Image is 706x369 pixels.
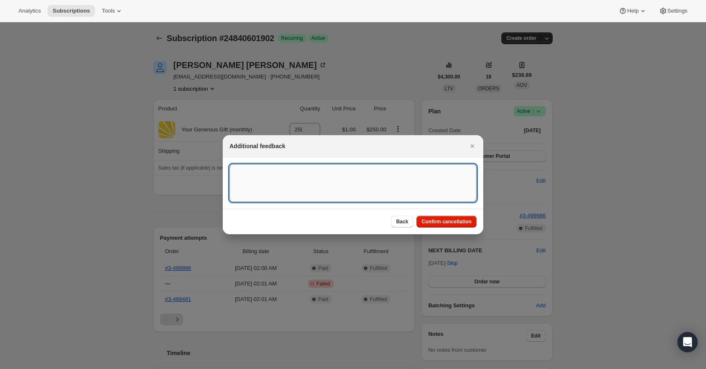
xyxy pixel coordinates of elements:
span: Confirm cancellation [421,218,472,225]
button: Subscriptions [47,5,95,17]
span: Help [627,8,638,14]
button: Close [466,140,478,152]
span: Subscriptions [53,8,90,14]
button: Tools [97,5,128,17]
button: Back [391,216,414,228]
button: Help [614,5,652,17]
button: Analytics [13,5,46,17]
span: Back [396,218,408,225]
span: Settings [667,8,688,14]
button: Settings [654,5,693,17]
div: Open Intercom Messenger [677,332,698,352]
button: Confirm cancellation [416,216,477,228]
h2: Additional feedback [229,142,285,150]
span: Analytics [18,8,41,14]
span: Tools [102,8,115,14]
